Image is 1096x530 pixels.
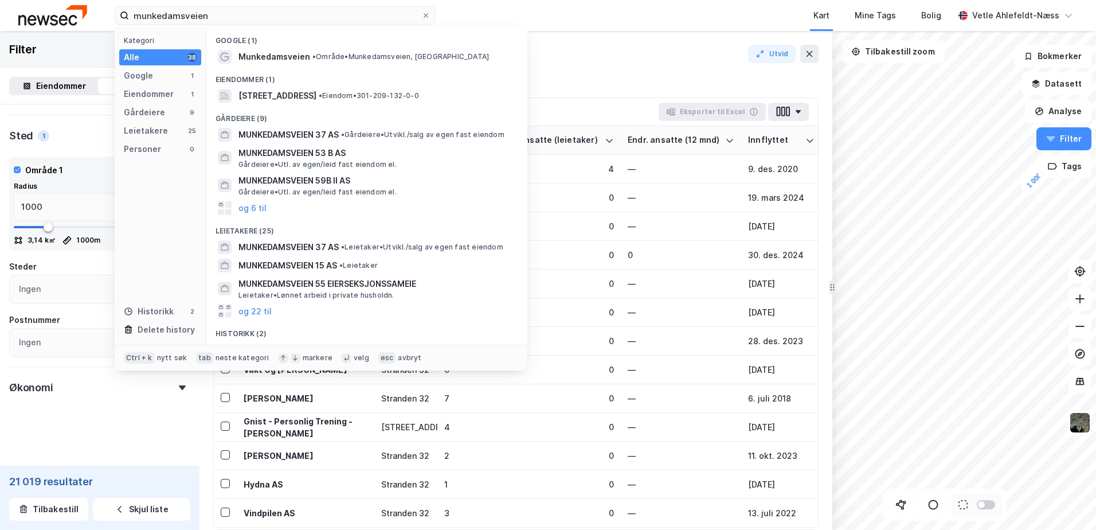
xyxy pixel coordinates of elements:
div: — [628,421,734,433]
div: 1000 m [76,236,100,245]
div: Eiendommer [36,79,86,93]
div: Hydna AS [244,478,367,490]
div: 30. des. 2024 [748,249,815,261]
span: Eiendom • 301-209-132-0-0 [319,91,419,100]
div: 0 [519,249,614,261]
button: Filter [1036,127,1091,150]
div: Ctrl + k [124,352,155,364]
div: Google (1) [206,27,527,48]
div: 0 [628,249,734,261]
div: 6. juli 2018 [748,392,815,404]
div: — [628,220,734,232]
iframe: Chat Widget [1039,475,1096,530]
span: Munkedamsveien [238,50,310,64]
button: og 6 til [238,201,267,215]
div: 0 [519,278,614,290]
div: avbryt [398,353,421,363]
div: 9. des. 2020 [748,163,815,175]
div: 21 019 resultater [9,475,190,489]
span: Gårdeiere • Utl. av egen/leid fast eiendom el. [238,188,397,197]
div: 0 [519,364,614,376]
div: — [628,478,734,490]
div: 2 [444,450,505,462]
div: Leietakere (25) [206,217,527,238]
div: 38 [187,53,197,62]
div: Eiendommer (1) [206,66,527,87]
div: 1 [187,71,197,80]
div: 4 [444,421,505,433]
span: MUNKEDAMSVEIEN 37 AS [238,240,339,254]
div: Vindpilen AS [244,507,367,519]
span: Gårdeiere • Utl. av egen/leid fast eiendom el. [238,160,397,169]
div: 0 [519,450,614,462]
div: 0 [519,192,614,204]
button: Bokmerker [1014,45,1091,68]
div: — [628,392,734,404]
div: 1 [38,130,49,142]
div: Gnist - Personlig Trening - [PERSON_NAME] [244,415,367,439]
div: [PERSON_NAME] [244,450,367,462]
div: — [628,450,734,462]
button: Tilbakestill zoom [841,40,945,63]
div: Stranden 32 [381,478,430,490]
div: [DATE] [748,278,815,290]
div: 0 [519,306,614,318]
div: — [628,278,734,290]
div: 1 [187,89,197,99]
span: MUNKEDAMSVEIEN 53 B AS [238,146,514,160]
div: 7 [444,392,505,404]
div: Kart [813,9,829,22]
div: 0 [519,220,614,232]
div: 4 [519,163,614,175]
div: — [628,364,734,376]
div: Område 1 [25,163,63,177]
div: 25 [187,126,197,135]
span: Område • Munkedamsveien, [GEOGRAPHIC_DATA] [312,52,489,61]
input: m [14,194,167,220]
div: Leietakere [124,124,168,138]
div: Endr. ansatte (12 mnd) [628,135,721,146]
button: Utvid [748,45,796,63]
div: Historikk [124,305,174,318]
div: Ingen [19,282,41,296]
div: — [628,192,734,204]
div: 9 [187,108,197,117]
div: 19. mars 2024 [748,192,815,204]
div: Google [124,69,153,83]
div: neste kategori [216,353,269,363]
div: Delete history [138,323,195,337]
span: Leietaker [339,261,378,270]
button: Skjul liste [93,498,190,521]
div: Stranden 32 [381,450,430,462]
span: Leietaker • Lønnet arbeid i private husholdn. [238,291,394,300]
div: Ingen [19,336,41,349]
div: [STREET_ADDRESS] [381,421,430,433]
div: Personer [124,142,161,156]
div: nytt søk [157,353,187,363]
button: Analyse [1025,100,1091,123]
div: Radius [14,182,186,191]
div: Mine Tags [855,9,896,22]
div: 3 [444,507,505,519]
span: MUNKEDAMSVEIEN 59B II AS [238,174,514,188]
div: 3,14 k㎡ [28,236,56,245]
div: Filter [9,40,37,59]
span: • [341,130,345,139]
div: Steder [9,260,37,274]
div: Bolig [921,9,941,22]
span: • [339,261,343,270]
div: [DATE] [748,306,815,318]
div: [DATE] [748,220,815,232]
div: Historikk (2) [206,320,527,341]
div: [DATE] [748,478,815,490]
div: Postnummer [9,313,60,327]
span: • [341,243,345,251]
div: Ansatte (leietaker) [519,135,600,146]
div: Stranden 32 [381,392,430,404]
button: Tilbakestill [9,498,88,521]
div: markere [303,353,332,363]
div: — [628,507,734,519]
div: 28. des. 2023 [748,335,815,347]
div: 11. okt. 2023 [748,450,815,462]
div: — [628,335,734,347]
